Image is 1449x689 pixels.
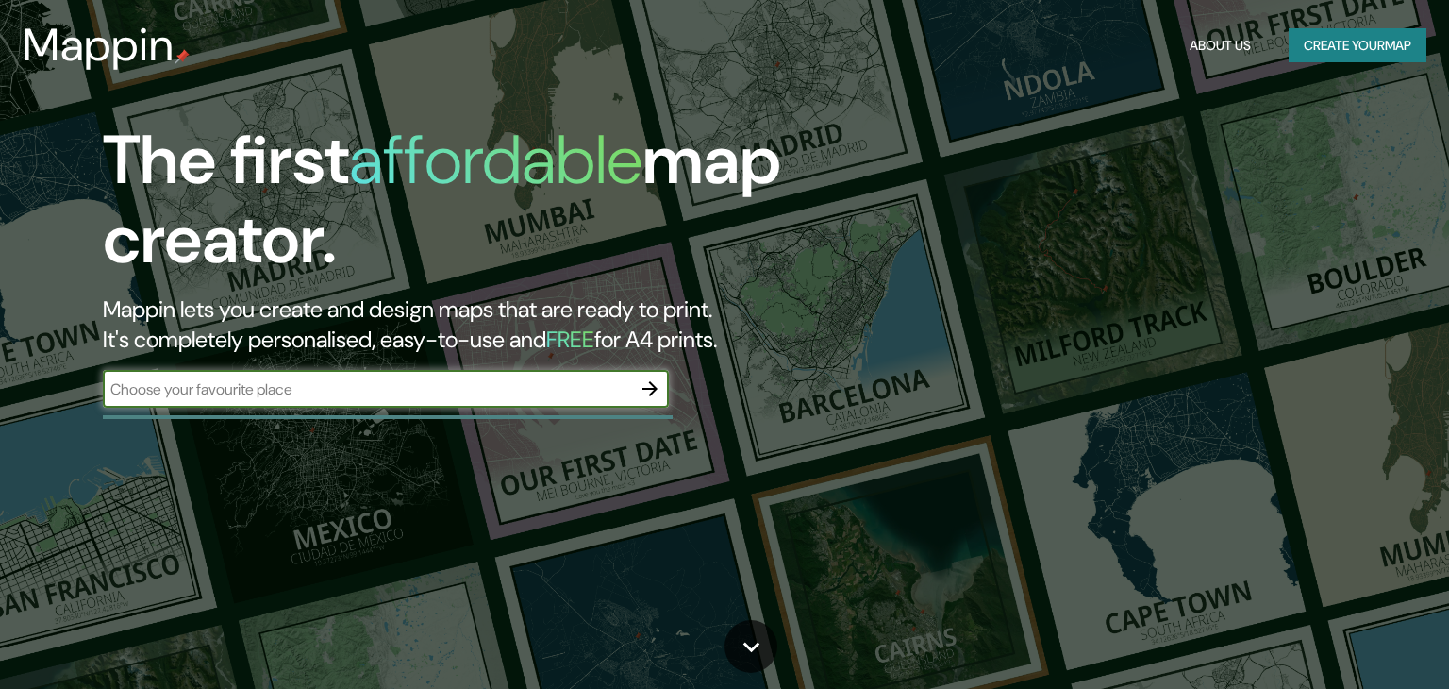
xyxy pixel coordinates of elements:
[1289,28,1426,63] button: Create yourmap
[103,294,827,355] h2: Mappin lets you create and design maps that are ready to print. It's completely personalised, eas...
[546,325,594,354] h5: FREE
[23,19,175,72] h3: Mappin
[1182,28,1258,63] button: About Us
[349,116,642,204] h1: affordable
[103,378,631,400] input: Choose your favourite place
[103,121,827,294] h1: The first map creator.
[175,49,190,64] img: mappin-pin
